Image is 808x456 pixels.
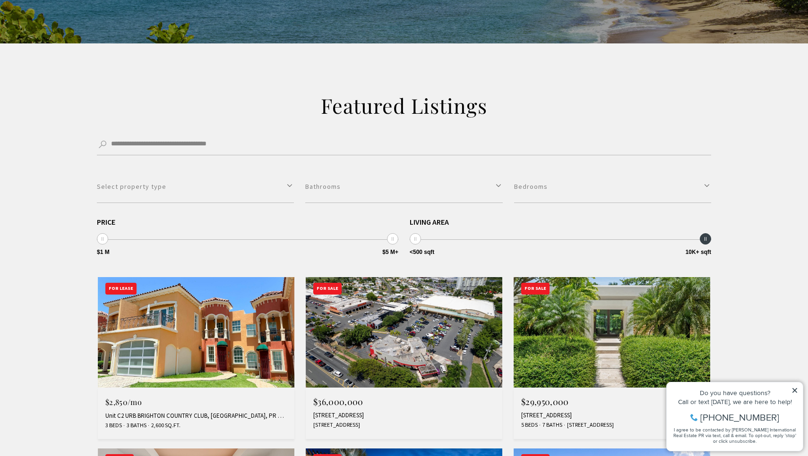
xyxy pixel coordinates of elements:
[105,283,137,295] div: For Lease
[313,421,360,429] span: [STREET_ADDRESS]
[105,412,287,420] div: Unit C2 URB BRIGHTON COUNTRY CLUB, [GEOGRAPHIC_DATA], PR 00646
[514,277,710,388] img: For Sale
[98,277,294,439] a: For Lease For Lease $2,850/mo Unit C2 URB BRIGHTON COUNTRY CLUB, [GEOGRAPHIC_DATA], PR 00646 3 Be...
[305,170,502,203] button: Bathrooms
[149,422,181,430] span: 2,600 Sq.Ft.
[521,396,569,407] span: $29,950,000
[514,170,711,203] button: Bedrooms
[124,422,146,430] span: 3 Baths
[39,44,118,54] span: [PHONE_NUMBER]
[10,30,137,37] div: Call or text [DATE], we are here to help!
[313,396,363,407] span: $36,000,000
[105,397,142,407] span: $2,850/mo
[12,58,135,76] span: I agree to be contacted by [PERSON_NAME] International Real Estate PR via text, call & email. To ...
[521,283,550,295] div: For Sale
[521,421,538,429] span: 5 Beds
[313,412,495,419] div: [STREET_ADDRESS]
[306,277,502,388] img: For Sale
[521,412,703,419] div: [STREET_ADDRESS]
[540,421,562,429] span: 7 Baths
[97,170,294,203] button: Select property type
[97,134,711,155] input: Search by Address, City, or Neighborhood
[10,21,137,28] div: Do you have questions?
[105,422,122,430] span: 3 Beds
[306,277,502,439] a: For Sale For Sale $36,000,000 [STREET_ADDRESS] [STREET_ADDRESS]
[201,93,607,119] h2: Featured Listings
[565,421,614,429] span: [STREET_ADDRESS]
[382,249,398,255] span: $5 M+
[98,277,294,388] img: For Lease
[514,277,710,439] a: For Sale For Sale $29,950,000 [STREET_ADDRESS] 5 Beds 7 Baths [STREET_ADDRESS]
[686,249,711,255] span: 10K+ sqft
[410,249,434,255] span: <500 sqft
[313,283,342,295] div: For Sale
[97,249,110,255] span: $1 M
